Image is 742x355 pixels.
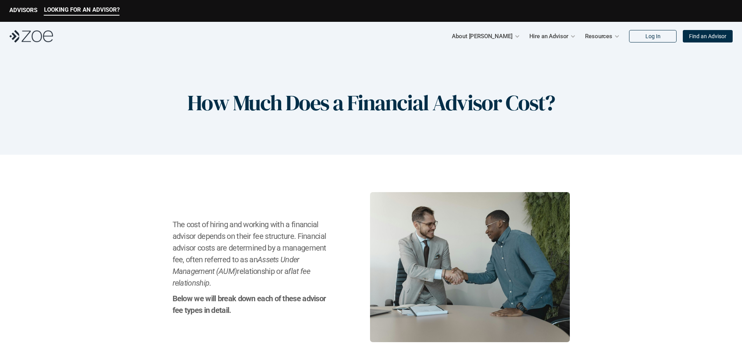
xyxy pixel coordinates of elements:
p: Log In [645,33,661,40]
h2: Below we will break down each of these advisor fee types in detail. [173,293,331,316]
em: Assets Under Management (AUM) [173,255,301,276]
em: flat fee relationship [173,267,312,288]
p: ADVISORS [9,7,37,14]
p: Resources [585,30,612,42]
a: Log In [629,30,677,42]
p: Hire an Advisor [529,30,569,42]
a: Find an Advisor [683,30,733,42]
p: Find an Advisor [689,33,726,40]
h2: The cost of hiring and working with a financial advisor depends on their fee structure. Financial... [173,219,331,289]
p: LOOKING FOR AN ADVISOR? [44,6,120,13]
p: About [PERSON_NAME] [452,30,512,42]
h1: How Much Does a Financial Advisor Cost? [187,90,555,116]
